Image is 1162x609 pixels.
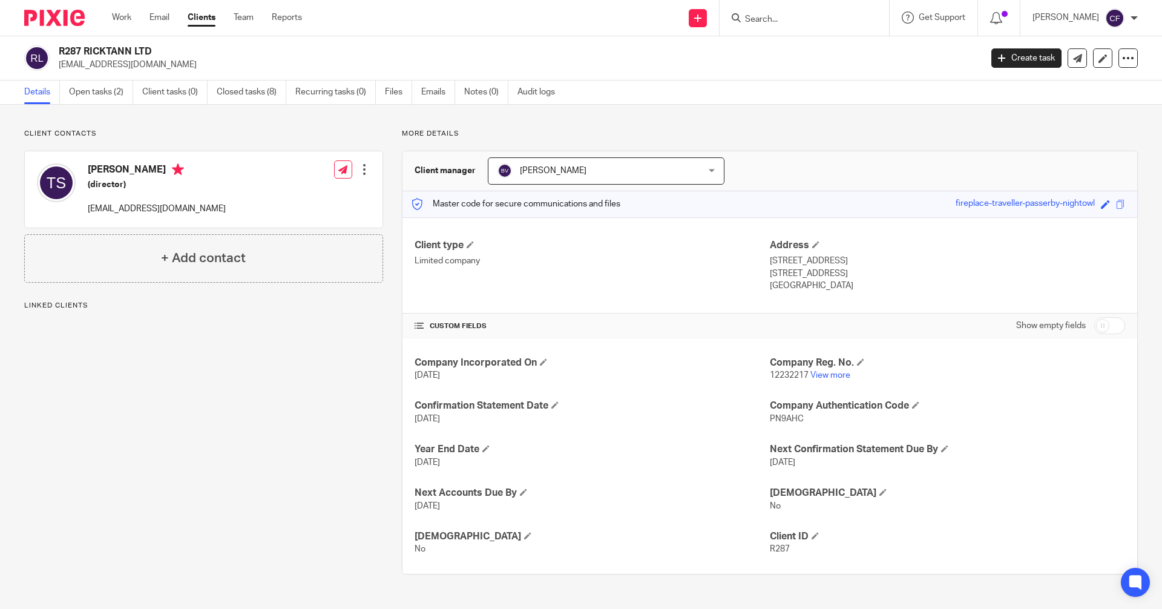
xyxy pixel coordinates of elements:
a: Closed tasks (8) [217,81,286,104]
h4: + Add contact [161,249,246,268]
h3: Client manager [415,165,476,177]
p: [STREET_ADDRESS] [770,255,1125,267]
label: Show empty fields [1016,320,1086,332]
h4: Company Incorporated On [415,357,770,369]
h5: (director) [88,179,226,191]
img: svg%3E [24,45,50,71]
a: Email [149,12,169,24]
span: R287 [770,545,790,553]
span: [DATE] [415,415,440,423]
a: Details [24,81,60,104]
h4: [DEMOGRAPHIC_DATA] [770,487,1125,499]
a: Open tasks (2) [69,81,133,104]
span: No [415,545,425,553]
span: 12232217 [770,371,809,380]
img: svg%3E [1105,8,1124,28]
img: svg%3E [497,163,512,178]
a: Notes (0) [464,81,508,104]
p: [PERSON_NAME] [1032,12,1099,24]
p: Master code for secure communications and files [412,198,620,210]
span: [DATE] [415,458,440,467]
p: Limited company [415,255,770,267]
a: Work [112,12,131,24]
span: [DATE] [770,458,795,467]
h4: [PERSON_NAME] [88,163,226,179]
a: Create task [991,48,1062,68]
p: More details [402,129,1138,139]
i: Primary [172,163,184,176]
a: Clients [188,12,215,24]
h4: Client ID [770,530,1125,543]
span: Get Support [919,13,965,22]
h4: Next Confirmation Statement Due By [770,443,1125,456]
span: No [770,502,781,510]
a: Audit logs [517,81,564,104]
a: Reports [272,12,302,24]
span: PN9AHC [770,415,804,423]
span: [DATE] [415,502,440,510]
a: Team [234,12,254,24]
p: [EMAIL_ADDRESS][DOMAIN_NAME] [59,59,973,71]
div: fireplace-traveller-passerby-nightowl [956,197,1095,211]
h2: R287 RICKTANN LTD [59,45,790,58]
img: svg%3E [37,163,76,202]
p: Client contacts [24,129,383,139]
h4: Address [770,239,1125,252]
h4: Confirmation Statement Date [415,400,770,412]
h4: Year End Date [415,443,770,456]
h4: Client type [415,239,770,252]
a: Emails [421,81,455,104]
p: [GEOGRAPHIC_DATA] [770,280,1125,292]
h4: CUSTOM FIELDS [415,321,770,331]
a: Files [385,81,412,104]
a: Recurring tasks (0) [295,81,376,104]
h4: Company Authentication Code [770,400,1125,412]
span: [PERSON_NAME] [520,166,586,175]
a: Client tasks (0) [142,81,208,104]
p: [EMAIL_ADDRESS][DOMAIN_NAME] [88,203,226,215]
a: View more [810,371,850,380]
h4: Next Accounts Due By [415,487,770,499]
input: Search [744,15,853,25]
span: [DATE] [415,371,440,380]
p: [STREET_ADDRESS] [770,268,1125,280]
img: Pixie [24,10,85,26]
h4: [DEMOGRAPHIC_DATA] [415,530,770,543]
p: Linked clients [24,301,383,311]
h4: Company Reg. No. [770,357,1125,369]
